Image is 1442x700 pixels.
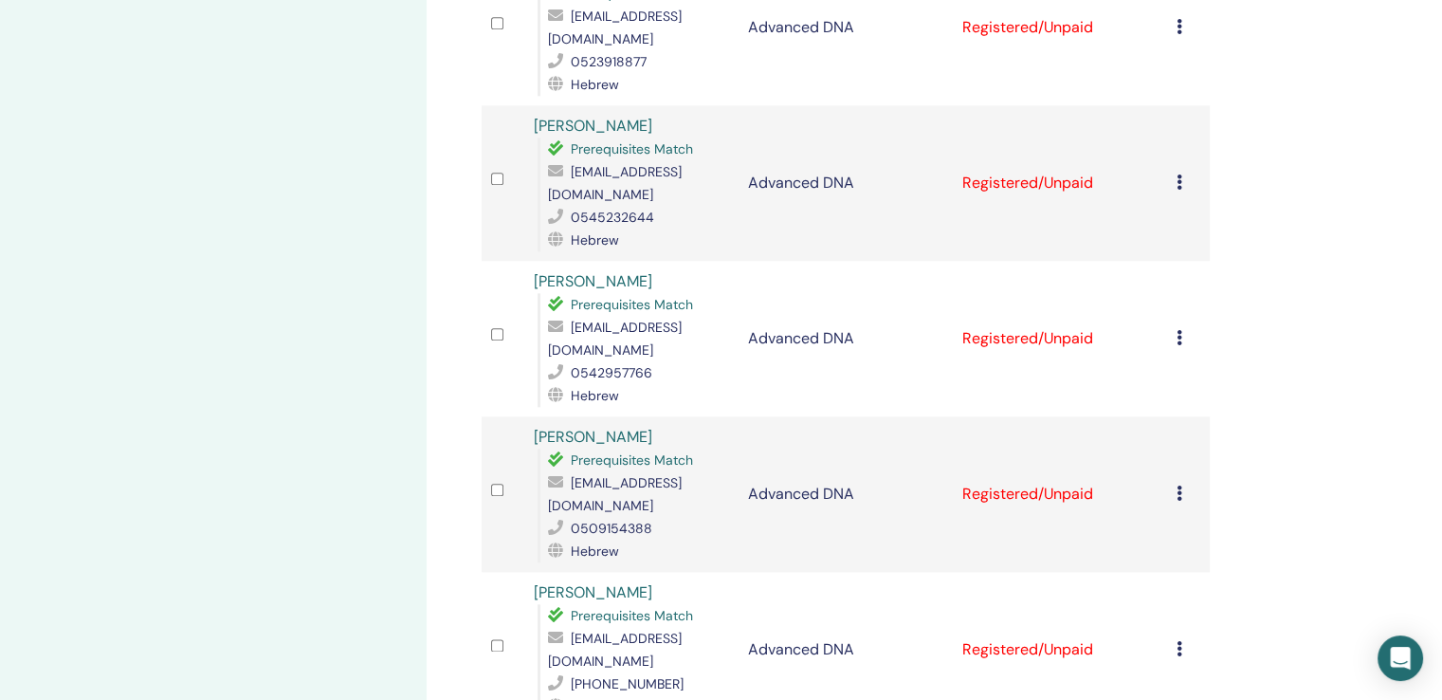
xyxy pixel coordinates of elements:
span: Hebrew [571,543,619,560]
span: Prerequisites Match [571,451,693,469]
a: [PERSON_NAME] [534,582,652,602]
span: [EMAIL_ADDRESS][DOMAIN_NAME] [548,630,682,670]
span: Hebrew [571,76,619,93]
a: [PERSON_NAME] [534,271,652,291]
td: Advanced DNA [739,105,953,261]
div: Open Intercom Messenger [1378,636,1423,681]
span: 0545232644 [571,209,654,226]
span: Prerequisites Match [571,296,693,313]
span: Prerequisites Match [571,607,693,624]
td: Advanced DNA [739,261,953,416]
span: [EMAIL_ADDRESS][DOMAIN_NAME] [548,8,682,47]
td: Advanced DNA [739,416,953,572]
span: Hebrew [571,387,619,404]
span: [EMAIL_ADDRESS][DOMAIN_NAME] [548,474,682,514]
span: 0523918877 [571,53,647,70]
a: [PERSON_NAME] [534,116,652,136]
span: Prerequisites Match [571,140,693,157]
a: [PERSON_NAME] [534,427,652,447]
span: [EMAIL_ADDRESS][DOMAIN_NAME] [548,319,682,359]
span: [PHONE_NUMBER] [571,675,684,692]
span: 0542957766 [571,364,652,381]
span: Hebrew [571,231,619,249]
span: [EMAIL_ADDRESS][DOMAIN_NAME] [548,163,682,203]
span: 0509154388 [571,520,652,537]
